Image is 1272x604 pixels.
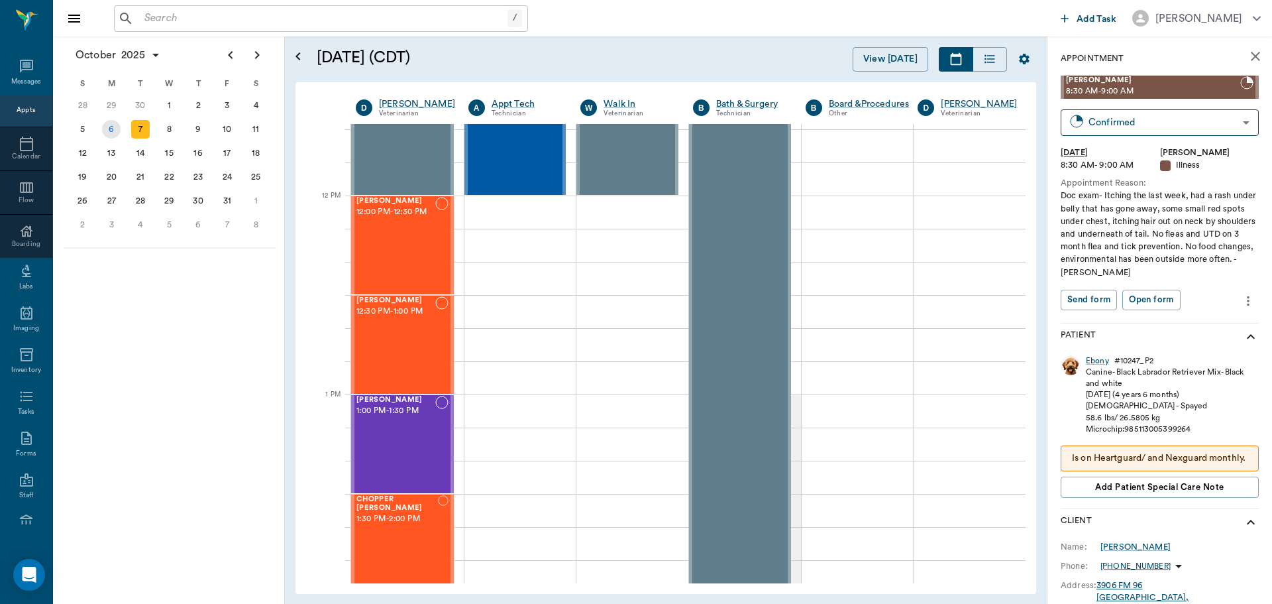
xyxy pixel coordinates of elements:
div: Tuesday, November 4, 2025 [131,215,150,234]
div: Wednesday, October 22, 2025 [160,168,179,186]
span: [PERSON_NAME] [356,396,435,404]
div: 12 PM [306,189,341,222]
div: NOT_CONFIRMED, 12:30 PM - 1:00 PM [351,295,454,394]
div: W [580,99,597,116]
span: [PERSON_NAME] [356,197,435,206]
div: D [918,99,934,116]
span: Add patient Special Care Note [1095,480,1224,495]
div: Friday, October 31, 2025 [218,192,237,210]
div: Wednesday, October 29, 2025 [160,192,179,210]
div: # 10247_P2 [1114,355,1153,367]
button: Add patient Special Care Note [1061,477,1259,498]
div: / [507,9,522,27]
p: Is on Heartguard/ and Nexguard monthly. [1072,452,1247,465]
button: Close drawer [61,5,87,32]
div: NOT_CONFIRMED, 12:00 PM - 12:30 PM [351,196,454,295]
div: BOOKED, 11:30 AM - 12:00 PM [576,96,678,196]
span: [PERSON_NAME] [356,296,435,305]
div: Address: [1061,579,1096,591]
div: Friday, October 10, 2025 [218,120,237,139]
button: View [DATE] [853,47,928,72]
button: [PERSON_NAME] [1122,6,1271,30]
button: Add Task [1055,6,1122,30]
button: Next page [244,42,270,68]
div: B [806,99,822,116]
div: F [213,74,242,93]
div: Tuesday, October 28, 2025 [131,192,150,210]
div: [PERSON_NAME] [1155,11,1242,27]
div: [DEMOGRAPHIC_DATA] - Spayed [1086,400,1259,412]
div: S [68,74,97,93]
button: Previous page [217,42,244,68]
span: 12:30 PM - 1:00 PM [356,305,435,318]
div: Appts [17,105,35,115]
a: Bath & Surgery [716,97,786,111]
div: Tuesday, October 21, 2025 [131,168,150,186]
div: Saturday, November 8, 2025 [246,215,265,234]
a: Walk In [604,97,673,111]
div: Sunday, October 19, 2025 [74,168,92,186]
span: 1:30 PM - 2:00 PM [356,513,438,526]
svg: show more [1243,514,1259,530]
div: 58.6 lbs / 26.5805 kg [1086,412,1259,424]
div: Veterinarian [604,108,673,119]
span: 12:00 PM - 12:30 PM [356,206,435,219]
div: 1 PM [306,388,341,421]
div: T [126,74,155,93]
div: Tuesday, October 7, 2025 [131,120,150,139]
div: [PERSON_NAME] [941,97,1017,111]
div: Veterinarian [379,108,455,119]
a: Ebony [1086,355,1109,367]
div: Thursday, October 23, 2025 [189,168,207,186]
span: 2025 [119,46,148,64]
button: October2025 [69,42,168,68]
span: [PERSON_NAME] [1066,76,1240,85]
div: Thursday, October 30, 2025 [189,192,207,210]
div: Wednesday, November 5, 2025 [160,215,179,234]
p: Client [1061,514,1092,530]
div: Sunday, October 26, 2025 [74,192,92,210]
div: Board &Procedures [829,97,910,111]
div: [PERSON_NAME] [1100,541,1171,553]
img: Profile Image [1061,355,1081,375]
div: [DATE] [1061,147,1160,159]
span: 1:00 PM - 1:30 PM [356,404,435,418]
div: Saturday, October 11, 2025 [246,120,265,139]
div: Appointment Reason: [1061,177,1259,190]
div: Sunday, October 12, 2025 [74,144,92,162]
div: Monday, October 20, 2025 [102,168,121,186]
div: Saturday, October 18, 2025 [246,144,265,162]
div: Phone: [1061,560,1100,572]
div: Tuesday, October 14, 2025 [131,144,150,162]
div: Monday, September 29, 2025 [102,96,121,115]
div: T [184,74,213,93]
div: Today, Monday, October 6, 2025 [102,120,121,139]
div: A [468,99,485,116]
div: Forms [16,449,36,459]
div: Sunday, October 5, 2025 [74,120,92,139]
button: close [1242,43,1269,70]
div: Monday, October 27, 2025 [102,192,121,210]
div: Tasks [18,407,34,417]
div: W [155,74,184,93]
div: Thursday, November 6, 2025 [189,215,207,234]
div: Sunday, November 2, 2025 [74,215,92,234]
div: Friday, October 3, 2025 [218,96,237,115]
div: S [241,74,270,93]
div: BOOKED, 11:30 AM - 12:00 PM [464,96,566,196]
button: more [1238,290,1259,312]
button: Open calendar [290,31,306,82]
div: B [693,99,710,116]
span: 8:30 AM - 9:00 AM [1066,85,1240,98]
a: [PERSON_NAME] [379,97,455,111]
div: Tuesday, September 30, 2025 [131,96,150,115]
div: Confirmed [1088,115,1238,130]
div: BOOKED, 11:30 AM - 12:00 PM [351,96,454,196]
div: Saturday, November 1, 2025 [246,192,265,210]
div: Friday, November 7, 2025 [218,215,237,234]
span: October [73,46,119,64]
div: Veterinarian [941,108,1017,119]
